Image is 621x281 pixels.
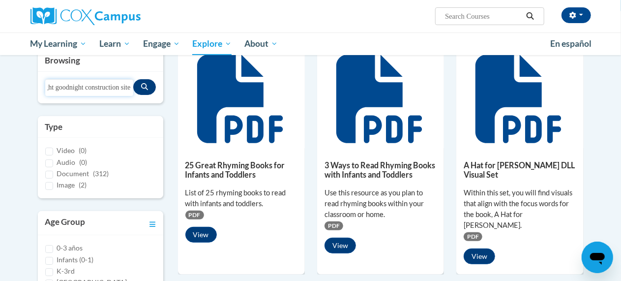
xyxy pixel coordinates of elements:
[57,169,89,178] span: Document
[464,160,576,180] h5: A Hat for [PERSON_NAME] DLL Visual Set
[143,38,180,50] span: Engage
[149,216,156,230] a: Toggle collapse
[325,160,437,180] h5: 3 Ways to Read Rhyming Books with Infants and Toddlers
[544,33,598,54] a: En español
[244,38,278,50] span: About
[57,181,75,189] span: Image
[325,221,343,230] span: PDF
[57,158,76,166] span: Audio
[45,121,156,133] h3: Type
[30,38,87,50] span: My Learning
[79,181,87,189] span: (2)
[45,79,133,96] input: Search resources
[464,187,576,231] div: Within this set, you will find visuals that align with the focus words for the book, A Hat for [P...
[133,79,156,95] button: Search resources
[186,32,238,55] a: Explore
[464,249,495,264] button: View
[192,38,232,50] span: Explore
[93,32,137,55] a: Learn
[57,146,75,155] span: Video
[30,7,207,25] a: Cox Campus
[325,187,437,220] div: Use this resource as you plan to read rhyming books within your classroom or home.
[238,32,284,55] a: About
[523,10,537,22] button: Search
[93,169,109,178] span: (312)
[23,32,598,55] div: Main menu
[562,7,591,23] button: Account Settings
[444,10,523,22] input: Search Courses
[582,242,613,273] iframe: Button to launch messaging window
[185,227,217,243] button: View
[185,211,204,219] span: PDF
[30,7,141,25] img: Cox Campus
[185,160,297,180] h5: 25 Great Rhyming Books for Infants and Toddlers
[57,243,83,253] label: 0-3 años
[80,158,88,166] span: (0)
[325,238,356,253] button: View
[45,216,86,230] h3: Age Group
[57,266,75,277] label: K-3rd
[24,32,93,55] a: My Learning
[464,232,482,241] span: PDF
[57,254,94,265] label: Infants (0-1)
[99,38,130,50] span: Learn
[45,55,156,66] h3: Browsing
[79,146,87,155] span: (0)
[185,187,297,209] div: List of 25 rhyming books to read with infants and toddlers.
[551,38,592,49] span: En español
[137,32,186,55] a: Engage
